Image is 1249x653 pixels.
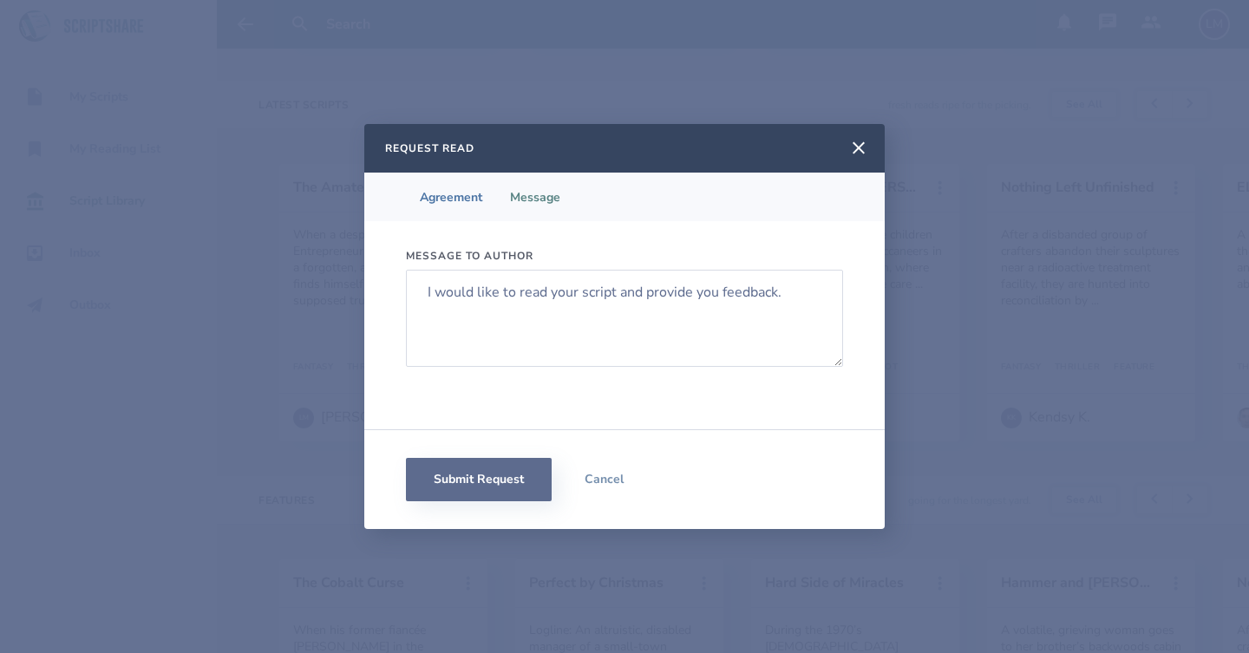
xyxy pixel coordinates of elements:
[496,173,574,221] li: Message
[385,141,474,155] h2: Request Read
[406,173,496,221] li: Agreement
[406,249,843,263] label: Message to author
[406,270,843,367] textarea: I would like to read your script and provide you feedback.
[552,458,656,501] button: Cancel
[406,458,552,501] button: Submit Request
